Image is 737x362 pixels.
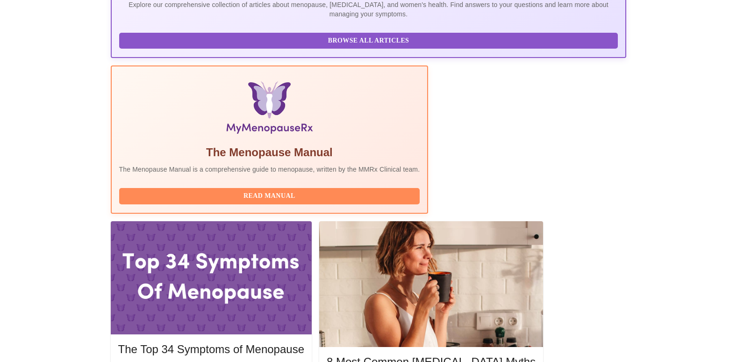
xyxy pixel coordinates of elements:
[118,342,304,357] h5: The Top 34 Symptoms of Menopause
[119,145,420,160] h5: The Menopause Manual
[119,165,420,174] p: The Menopause Manual is a comprehensive guide to menopause, written by the MMRx Clinical team.
[119,33,618,49] button: Browse All Articles
[119,191,422,199] a: Read Manual
[119,36,621,44] a: Browse All Articles
[167,81,372,138] img: Menopause Manual
[129,35,609,47] span: Browse All Articles
[119,188,420,204] button: Read Manual
[129,190,411,202] span: Read Manual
